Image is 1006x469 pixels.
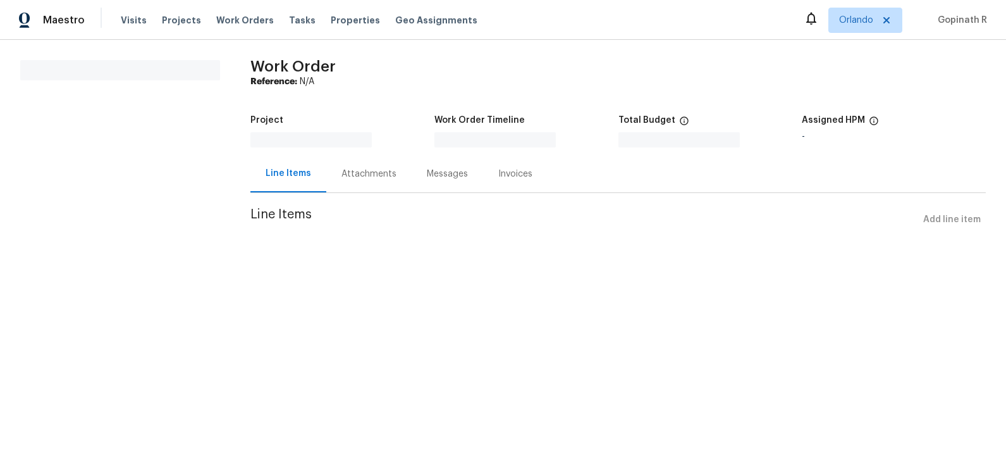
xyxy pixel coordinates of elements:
span: Properties [331,14,380,27]
div: Line Items [266,167,311,180]
span: The total cost of line items that have been proposed by Opendoor. This sum includes line items th... [679,116,689,132]
h5: Total Budget [618,116,675,125]
span: The hpm assigned to this work order. [869,116,879,132]
span: Work Order [250,59,336,74]
div: Attachments [341,168,396,180]
span: Orlando [839,14,873,27]
b: Reference: [250,77,297,86]
span: Tasks [289,16,316,25]
span: Gopinath R [933,14,987,27]
span: Work Orders [216,14,274,27]
h5: Assigned HPM [802,116,865,125]
h5: Project [250,116,283,125]
span: Line Items [250,208,918,232]
span: Projects [162,14,201,27]
span: Geo Assignments [395,14,477,27]
span: Maestro [43,14,85,27]
span: Visits [121,14,147,27]
div: - [802,132,986,141]
div: N/A [250,75,986,88]
div: Invoices [498,168,532,180]
h5: Work Order Timeline [434,116,525,125]
div: Messages [427,168,468,180]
